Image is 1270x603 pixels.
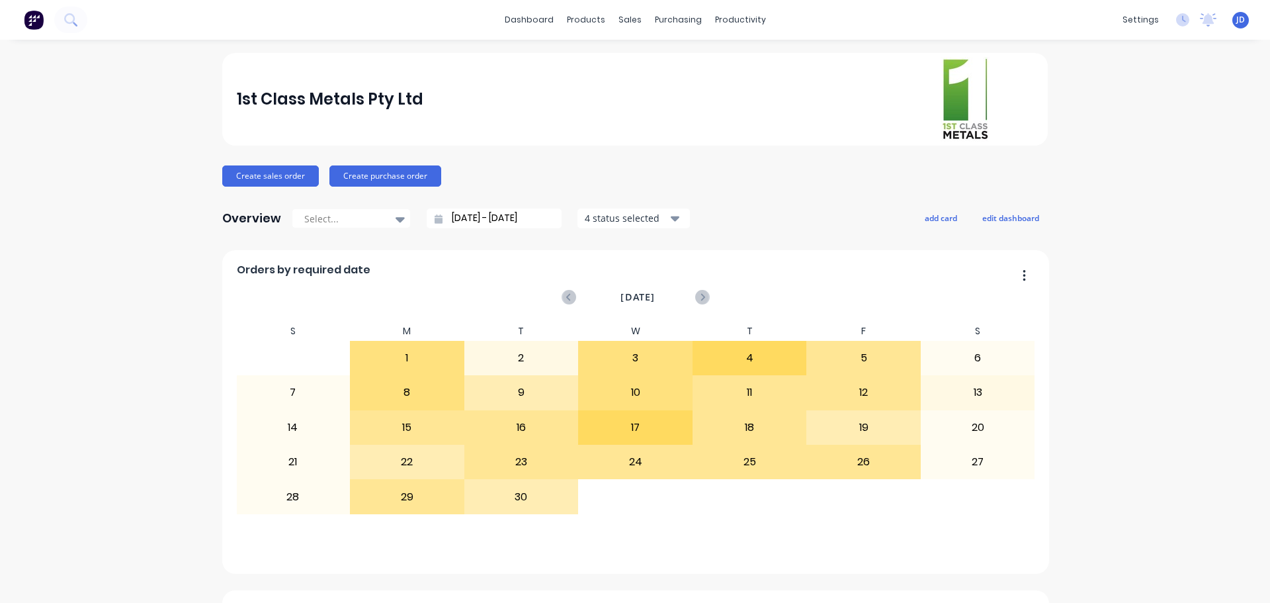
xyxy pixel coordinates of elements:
div: T [693,322,807,341]
img: 1st Class Metals Pty Ltd [941,57,990,142]
div: M [350,322,464,341]
div: F [806,322,921,341]
div: 18 [693,411,806,444]
div: 4 status selected [585,211,668,225]
span: Orders by required date [237,262,370,278]
div: 15 [351,411,464,444]
div: 6 [921,342,1035,375]
div: settings [1116,10,1165,30]
div: 22 [351,445,464,479]
div: 2 [465,342,578,375]
div: 17 [579,411,692,444]
div: 5 [807,342,920,375]
div: 24 [579,445,692,479]
div: 19 [807,411,920,444]
a: dashboard [498,10,560,30]
div: 29 [351,480,464,513]
div: 30 [465,480,578,513]
div: 23 [465,445,578,479]
div: 12 [807,376,920,409]
button: Create purchase order [329,165,441,187]
span: JD [1236,14,1245,26]
div: purchasing [648,10,708,30]
button: add card [916,209,966,226]
div: 4 [693,342,806,375]
div: sales [612,10,648,30]
div: 3 [579,342,692,375]
div: T [464,322,579,341]
div: 16 [465,411,578,444]
div: productivity [708,10,773,30]
div: Overview [222,205,281,232]
div: 11 [693,376,806,409]
div: 1 [351,342,464,375]
div: 10 [579,376,692,409]
div: 13 [921,376,1035,409]
div: 1st Class Metals Pty Ltd [237,86,423,113]
div: 7 [237,376,350,409]
img: Factory [24,10,44,30]
div: 14 [237,411,350,444]
div: S [236,322,351,341]
div: 9 [465,376,578,409]
div: 28 [237,480,350,513]
div: S [921,322,1035,341]
div: 8 [351,376,464,409]
div: 27 [921,445,1035,479]
button: edit dashboard [974,209,1048,226]
div: 21 [237,445,350,479]
div: 25 [693,445,806,479]
div: 20 [921,411,1035,444]
button: 4 status selected [577,209,690,228]
span: [DATE] [620,290,655,304]
div: 26 [807,445,920,479]
button: Create sales order [222,165,319,187]
div: products [560,10,612,30]
div: W [578,322,693,341]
